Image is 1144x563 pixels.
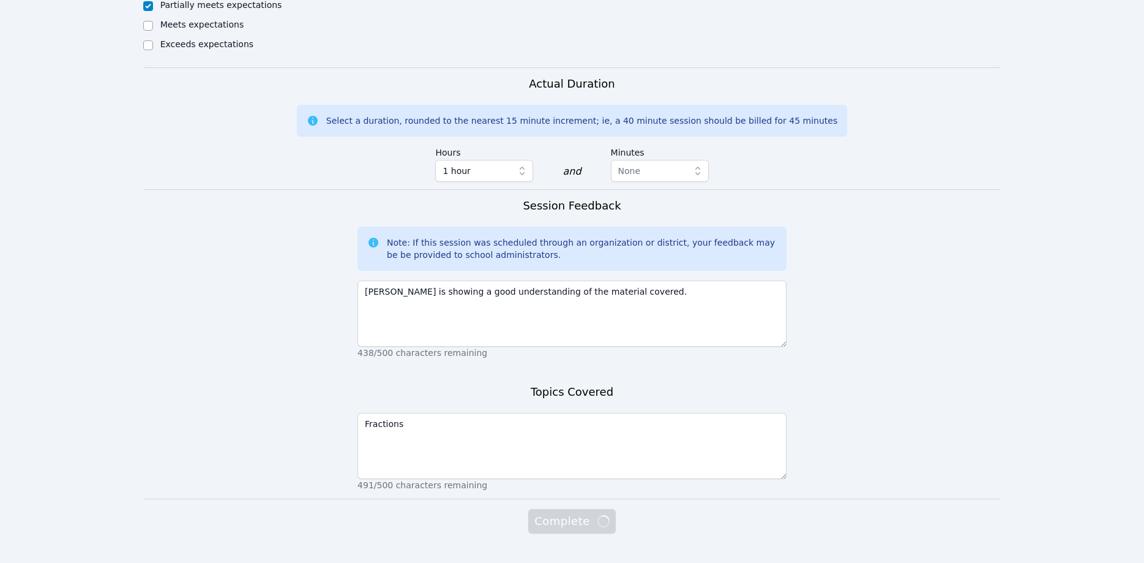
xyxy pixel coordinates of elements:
label: Exceeds expectations [160,39,253,49]
textarea: [PERSON_NAME] is showing a good understanding of the material covered. [357,281,787,347]
span: Complete [534,513,609,530]
span: None [618,166,641,176]
div: and [563,164,581,179]
div: Select a duration, rounded to the nearest 15 minute increment; ie, a 40 minute session should be ... [326,115,837,127]
label: Hours [435,142,533,160]
h3: Session Feedback [523,197,621,214]
p: 438/500 characters remaining [357,347,787,359]
div: Note: If this session was scheduled through an organization or district, your feedback may be be ... [387,236,777,261]
textarea: Fractions [357,413,787,479]
label: Minutes [611,142,709,160]
h3: Actual Duration [529,75,615,93]
button: 1 hour [435,160,533,182]
span: 1 hour [443,164,470,178]
label: Meets expectations [160,20,244,29]
p: 491/500 characters remaining [357,479,787,491]
button: Complete [528,509,615,534]
h3: Topics Covered [531,384,613,401]
button: None [611,160,709,182]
